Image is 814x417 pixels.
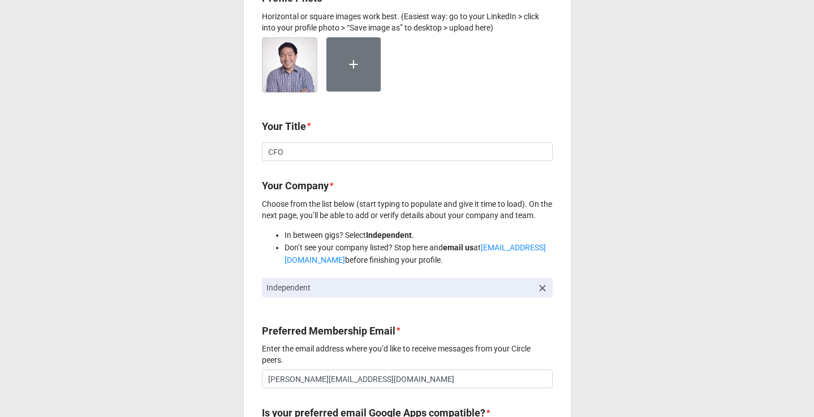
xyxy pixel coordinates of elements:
p: Independent [266,282,532,293]
div: OoOaAbRAVb%2FWesley-Pua.png [262,37,326,102]
p: Choose from the list below (start typing to populate and give it time to load). On the next page,... [262,198,553,221]
strong: Independent [366,231,412,240]
label: Your Company [262,178,329,194]
label: Preferred Membership Email [262,323,395,339]
li: In between gigs? Select . [285,229,553,241]
label: Your Title [262,119,306,134]
p: Enter the email address where you’d like to receive messages from your Circle peers. [262,343,553,366]
strong: email us [443,243,473,252]
a: [EMAIL_ADDRESS][DOMAIN_NAME] [285,243,546,264]
p: Horizontal or square images work best. (Easiest way: go to your LinkedIn > click into your profil... [262,11,553,33]
img: v45BqPmwH6joHj-ZSyT1fF_nSmELEK0SA6lbTPSnT3A [262,38,317,92]
li: Don’t see your company listed? Stop here and at before finishing your profile. [285,241,553,266]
